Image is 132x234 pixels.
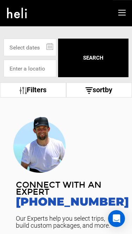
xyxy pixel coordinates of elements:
button: SEARCH [58,39,128,77]
span: Our Experts help you select trips, build custom packages, and more. [11,215,121,229]
span: CONNECT WITH AN EXPERT [11,181,121,195]
a: [PHONE_NUMBER] [11,195,121,208]
input: Select dates [4,39,56,56]
div: Open Intercom Messenger [108,210,125,227]
img: btn-icon.svg [20,87,27,94]
input: Enter a location [4,60,56,77]
img: contact our team [11,114,71,174]
img: sort-icon.svg [86,87,93,94]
